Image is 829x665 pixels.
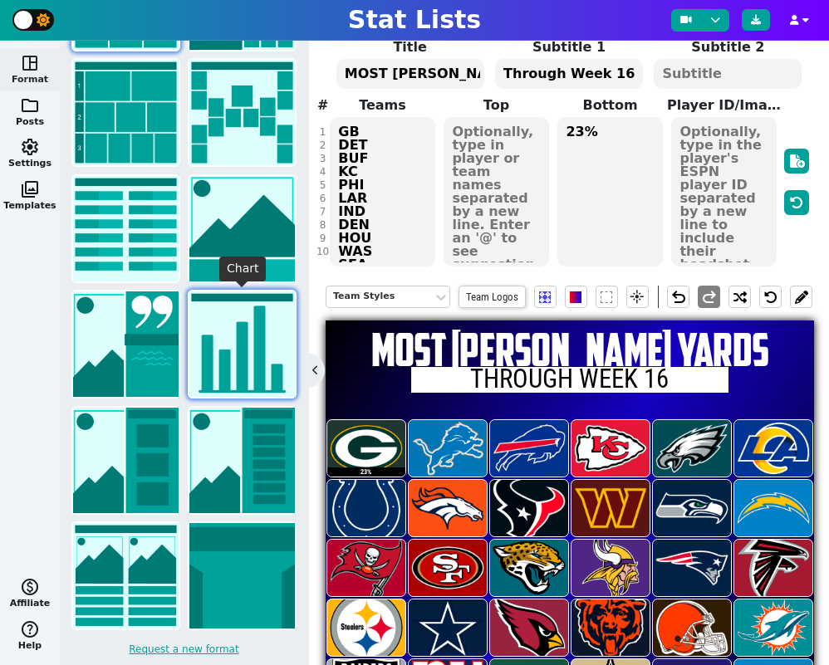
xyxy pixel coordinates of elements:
[411,367,728,393] h2: Through Week 16
[20,53,40,73] span: space_dashboard
[316,139,329,152] div: 2
[73,176,179,281] img: scores
[667,95,781,115] label: Player ID/Image URL
[553,95,667,115] label: Bottom
[669,287,689,307] span: undo
[439,95,553,115] label: Top
[331,468,402,475] span: 23%
[68,633,300,665] a: Request a new format
[189,408,295,513] img: lineup
[557,117,662,266] textarea: 23%
[20,95,40,115] span: folder
[699,287,719,307] span: redo
[331,37,489,57] label: Title
[316,245,329,258] div: 10
[20,179,40,199] span: photo_library
[20,137,40,157] span: settings
[330,117,434,266] textarea: GB DET BUF KC PHI LAR IND DEN HOU WAS SEA LAC TB SF JAC MIN NE ATL PIT DAL ARI CHI CLE MIA LVR NY...
[73,408,179,513] img: highlight
[20,619,40,639] span: help
[316,232,329,245] div: 9
[459,286,526,308] span: Team Logos
[189,60,295,165] img: bracket
[649,37,807,57] label: Subtitle 2
[189,523,295,628] img: jersey
[189,291,295,397] img: chart
[73,523,179,628] img: comparison
[316,152,329,165] div: 3
[326,95,439,115] label: Teams
[326,327,814,373] h1: MOST [PERSON_NAME] YARDS
[317,95,328,115] label: #
[348,5,481,35] h1: Stat Lists
[333,290,426,304] div: Team Styles
[316,218,329,232] div: 8
[316,258,329,271] div: 11
[316,192,329,205] div: 6
[698,286,720,308] button: redo
[20,577,40,597] span: monetization_on
[667,286,689,308] button: undo
[189,176,295,281] img: matchup
[316,165,329,178] div: 4
[316,178,329,192] div: 5
[495,59,643,89] textarea: Through Week 16
[336,59,484,89] textarea: MOST [PERSON_NAME] YARDS
[73,60,179,165] img: tier
[316,125,329,139] div: 1
[489,37,648,57] label: Subtitle 1
[316,205,329,218] div: 7
[73,291,179,397] img: news/quote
